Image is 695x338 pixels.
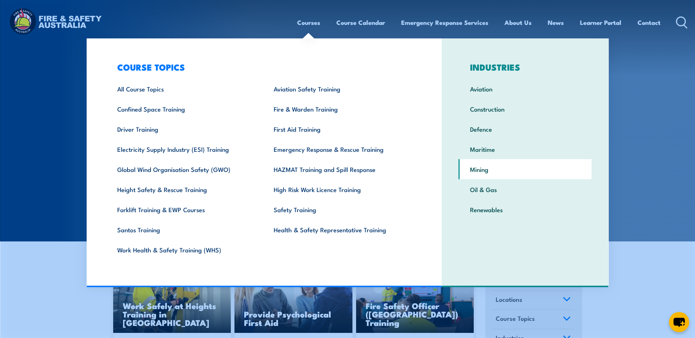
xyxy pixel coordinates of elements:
a: HAZMAT Training and Spill Response [262,159,419,179]
a: Fire Safety Officer ([GEOGRAPHIC_DATA]) Training [356,267,474,333]
span: Course Topics [496,313,535,323]
h3: INDUSTRIES [459,62,592,72]
a: Electricity Supply Industry (ESI) Training [106,139,262,159]
a: All Course Topics [106,79,262,99]
img: Work Safely at Heights Training (1) [113,267,231,333]
a: Global Wind Organisation Safety (GWO) [106,159,262,179]
a: Aviation Safety Training [262,79,419,99]
a: Emergency Response Services [401,13,488,32]
a: Renewables [459,199,592,219]
h3: COURSE TOPICS [106,62,419,72]
a: Course Calendar [336,13,385,32]
a: Driver Training [106,119,262,139]
a: Safety Training [262,199,419,219]
a: Work Health & Safety Training (WHS) [106,240,262,260]
a: Learner Portal [580,13,621,32]
span: Locations [496,294,522,304]
h3: Work Safely at Heights Training in [GEOGRAPHIC_DATA] [123,301,222,327]
a: First Aid Training [262,119,419,139]
a: Defence [459,119,592,139]
a: Mining [459,159,592,179]
a: Courses [297,13,320,32]
a: Provide Psychological First Aid [234,267,352,333]
a: News [548,13,564,32]
button: chat-button [669,312,689,332]
a: Contact [637,13,661,32]
a: Locations [492,291,574,310]
a: About Us [504,13,532,32]
a: Construction [459,99,592,119]
h3: Provide Psychological First Aid [244,310,343,327]
a: Forklift Training & EWP Courses [106,199,262,219]
img: Fire Safety Advisor [356,267,474,333]
a: Maritime [459,139,592,159]
h3: Fire Safety Officer ([GEOGRAPHIC_DATA]) Training [366,301,465,327]
a: Santos Training [106,219,262,240]
a: Height Safety & Rescue Training [106,179,262,199]
a: Course Topics [492,310,574,329]
a: Work Safely at Heights Training in [GEOGRAPHIC_DATA] [113,267,231,333]
a: Confined Space Training [106,99,262,119]
a: Oil & Gas [459,179,592,199]
a: Aviation [459,79,592,99]
a: Health & Safety Representative Training [262,219,419,240]
img: Mental Health First Aid Training Course from Fire & Safety Australia [234,267,352,333]
a: Fire & Warden Training [262,99,419,119]
a: High Risk Work Licence Training [262,179,419,199]
a: Emergency Response & Rescue Training [262,139,419,159]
